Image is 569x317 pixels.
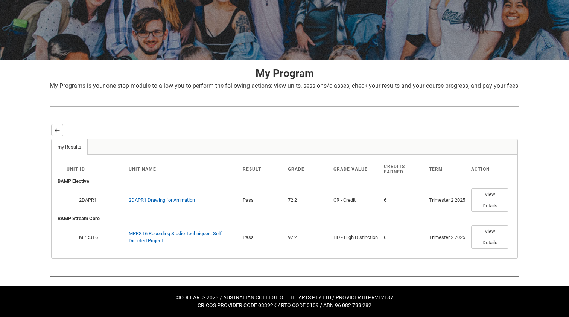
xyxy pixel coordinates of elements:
div: 2DAPR1 [78,196,123,204]
img: REDU_GREY_LINE [50,103,519,110]
div: Result [243,167,282,172]
div: Unit Name [129,167,237,172]
div: Pass [243,234,282,241]
div: Credits Earned [384,164,423,175]
div: Pass [243,196,282,204]
a: MPRST6 Recording Studio Techniques: Self Directed Project [129,231,222,244]
button: View Details [471,188,508,212]
div: CR - Credit [333,196,378,204]
button: Back [51,124,63,136]
div: 2DAPR1 Drawing for Animation [129,196,195,204]
div: 92.2 [288,234,327,241]
button: View Details [471,225,508,249]
strong: My Program [256,67,314,80]
div: HD - High Distinction [333,234,378,241]
div: Trimester 2 2025 [429,234,465,241]
img: REDU_GREY_LINE [50,272,519,280]
div: MPRST6 [78,234,123,241]
a: my Results [52,139,88,155]
div: Action [471,167,502,172]
span: My Programs is your one stop module to allow you to perform the following actions: view units, se... [50,82,518,89]
div: 72.2 [288,196,327,204]
div: 6 [384,196,423,204]
div: Trimester 2 2025 [429,196,465,204]
div: 6 [384,234,423,241]
div: MPRST6 Recording Studio Techniques: Self Directed Project [129,230,237,245]
div: Grade [288,167,327,172]
a: 2DAPR1 Drawing for Animation [129,197,195,203]
b: BAMP Stream Core [58,216,100,221]
div: Term [429,167,465,172]
div: Grade Value [333,167,378,172]
div: Unit ID [67,167,123,172]
b: BAMP Elective [58,178,89,184]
